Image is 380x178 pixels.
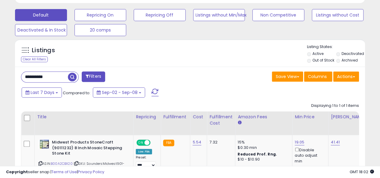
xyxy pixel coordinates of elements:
[304,71,332,82] button: Columns
[134,9,186,21] button: Repricing Off
[21,56,48,62] div: Clear All Filters
[307,44,365,50] p: Listing States:
[51,169,77,175] a: Terms of Use
[350,169,374,175] span: 2025-09-16 18:02 GMT
[311,103,359,109] div: Displaying 1 to 1 of 1 items
[74,9,126,21] button: Repricing On
[333,71,359,82] button: Actions
[31,89,54,95] span: Last 7 Days
[238,152,277,157] b: Reduced Prof. Rng.
[312,9,364,21] button: Listings without Cost
[137,140,144,145] span: ON
[78,169,104,175] a: Privacy Policy
[342,58,358,63] label: Archived
[150,140,159,145] span: OFF
[52,140,125,158] b: Midwest Products StoneCraft (90111232) 8 Inch Mosaic Stepping Stone Kit
[6,169,28,175] strong: Copyright
[295,146,324,164] div: Disable auto adjust min
[312,58,334,63] label: Out of Stock
[37,114,131,120] div: Title
[32,46,55,55] h5: Listings
[312,51,323,56] label: Active
[82,71,105,82] button: Filters
[272,71,303,82] button: Save View
[238,114,290,120] div: Amazon Fees
[38,140,129,177] div: ASIN:
[193,9,245,21] button: Listings without Min/Max
[295,114,326,120] div: Min Price
[238,145,287,150] div: $0.30 min
[342,51,364,56] label: Deactivated
[15,24,67,36] button: Deactivated & In Stock
[22,87,62,98] button: Last 7 Days
[136,114,158,120] div: Repricing
[252,9,304,21] button: Non Competitive
[209,114,233,126] div: Fulfillment Cost
[93,87,145,98] button: Sep-02 - Sep-08
[74,24,126,36] button: 20 comps
[6,169,104,175] div: seller snap | |
[15,9,67,21] button: Default
[295,139,304,145] a: 19.05
[238,140,287,145] div: 15%
[209,140,230,145] div: 7.32
[163,114,187,120] div: Fulfillment
[331,139,340,145] a: 41.41
[193,114,204,120] div: Cost
[163,140,174,146] small: FBA
[136,155,156,169] div: Preset:
[63,90,90,96] span: Compared to:
[38,140,50,149] img: 512xMdXFEmL._SL40_.jpg
[136,149,152,154] div: Low. FBA
[193,139,201,145] a: 5.54
[308,74,327,80] span: Columns
[238,157,287,162] div: $10 - $10.90
[331,114,366,120] div: [PERSON_NAME]
[102,89,138,95] span: Sep-02 - Sep-08
[238,120,241,125] small: Amazon Fees.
